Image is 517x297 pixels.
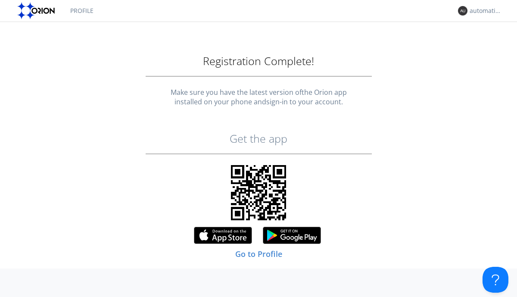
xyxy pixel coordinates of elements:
img: orion-labs-logo.svg [17,2,57,19]
h1: Registration Complete! [9,55,508,67]
a: Go to Profile [235,249,282,259]
img: googleplay.svg [263,227,323,248]
h2: Get the app [9,133,508,145]
img: appstore.svg [194,227,254,248]
iframe: Toggle Customer Support [483,267,508,293]
img: qrcode.svg [231,165,286,220]
div: Make sure you have the latest version of the Orion app installed on your phone and sign-in to you... [9,88,508,107]
div: automation+usereditprofile+1755819346 [470,6,502,15]
img: 373638.png [458,6,467,16]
